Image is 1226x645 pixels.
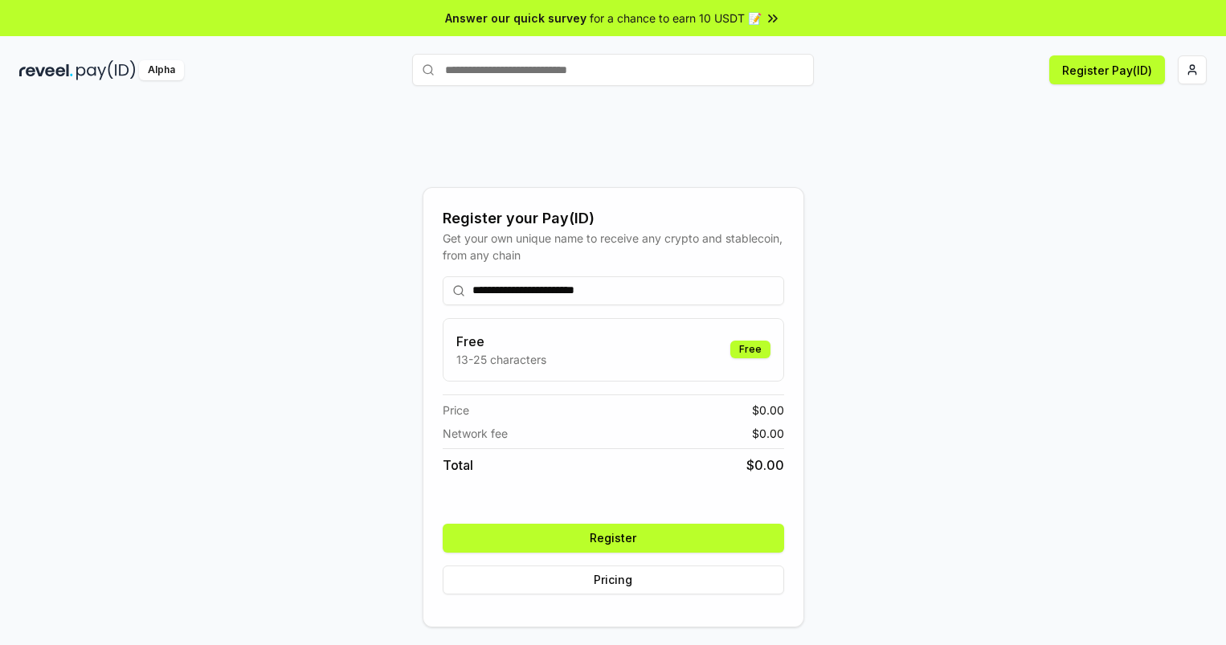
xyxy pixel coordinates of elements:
[445,10,586,27] span: Answer our quick survey
[443,402,469,418] span: Price
[730,341,770,358] div: Free
[752,425,784,442] span: $ 0.00
[443,455,473,475] span: Total
[456,351,546,368] p: 13-25 characters
[19,60,73,80] img: reveel_dark
[456,332,546,351] h3: Free
[76,60,136,80] img: pay_id
[443,207,784,230] div: Register your Pay(ID)
[590,10,762,27] span: for a chance to earn 10 USDT 📝
[139,60,184,80] div: Alpha
[443,425,508,442] span: Network fee
[1049,55,1165,84] button: Register Pay(ID)
[443,524,784,553] button: Register
[443,565,784,594] button: Pricing
[746,455,784,475] span: $ 0.00
[443,230,784,263] div: Get your own unique name to receive any crypto and stablecoin, from any chain
[752,402,784,418] span: $ 0.00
